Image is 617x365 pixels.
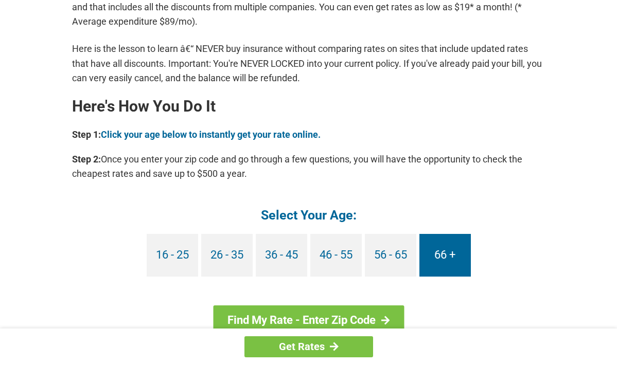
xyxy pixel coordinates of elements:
a: 56 - 65 [365,234,416,277]
b: Step 1: [72,129,101,140]
h4: Select Your Age: [72,207,545,224]
p: Here is the lesson to learn â€“ NEVER buy insurance without comparing rates on sites that include... [72,42,545,85]
h2: Here's How You Do It [72,98,545,115]
a: 46 - 55 [310,234,362,277]
a: Find My Rate - Enter Zip Code [213,305,404,335]
a: 36 - 45 [256,234,307,277]
a: 66 + [419,234,471,277]
p: Once you enter your zip code and go through a few questions, you will have the opportunity to che... [72,152,545,181]
a: Get Rates [244,336,373,357]
a: 16 - 25 [147,234,198,277]
b: Step 2: [72,154,101,165]
a: 26 - 35 [201,234,253,277]
a: Click your age below to instantly get your rate online. [101,129,321,140]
